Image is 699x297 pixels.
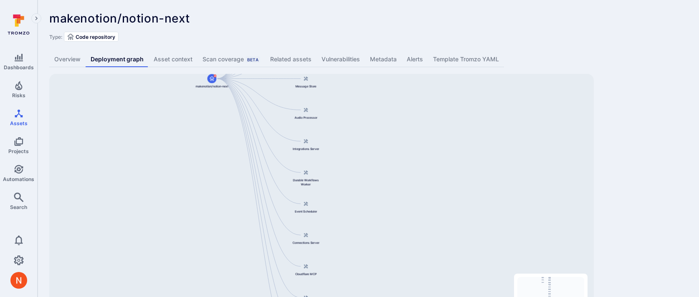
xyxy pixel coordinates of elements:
[49,52,687,67] div: Asset tabs
[10,204,27,210] span: Search
[265,52,317,67] a: Related assets
[365,52,402,67] a: Metadata
[196,84,228,88] span: makenotion/notion-next
[203,55,260,63] div: Scan coverage
[31,13,41,23] button: Expand navigation menu
[295,272,317,276] span: Cloudflare MCP
[402,52,428,67] a: Alerts
[8,148,29,154] span: Projects
[289,178,323,186] span: Durable Workflows Worker
[49,52,86,67] a: Overview
[12,92,25,98] span: Risks
[86,52,149,67] a: Deployment graph
[292,240,319,244] span: Connections Server
[317,52,365,67] a: Vulnerabilities
[295,209,317,213] span: Event Scheduler
[3,176,34,182] span: Automations
[428,52,504,67] a: Template Tromzo YAML
[10,272,27,289] div: Neeren Patki
[295,84,317,88] span: Message Store
[10,272,27,289] img: ACg8ocIprwjrgDQnDsNSk9Ghn5p5-B8DpAKWoJ5Gi9syOE4K59tr4Q=s96-c
[149,52,198,67] a: Asset context
[246,56,260,63] div: Beta
[293,146,319,151] span: Integrations Server
[10,120,28,126] span: Assets
[76,34,115,40] span: Code repository
[49,34,62,40] span: Type:
[4,64,34,70] span: Dashboards
[33,15,39,22] i: Expand navigation menu
[294,115,317,119] span: Audio Processor
[49,11,190,25] span: makenotion/notion-next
